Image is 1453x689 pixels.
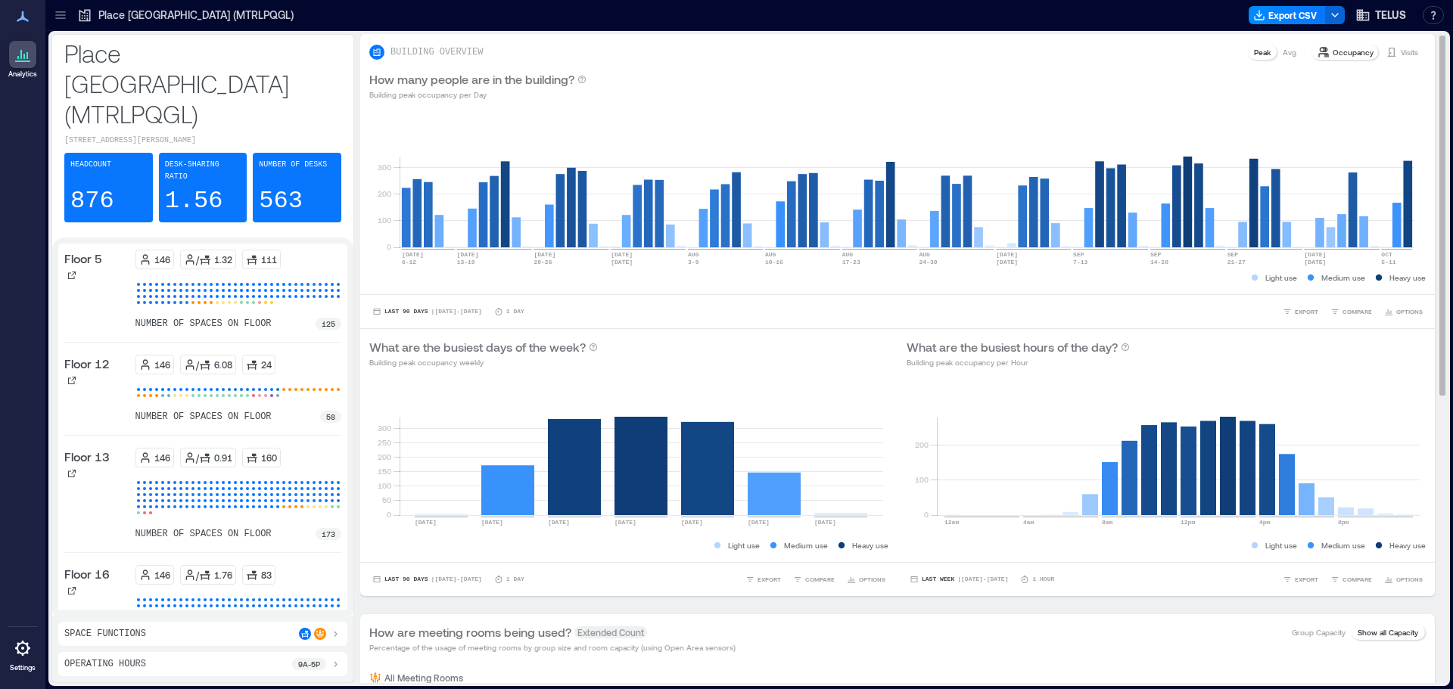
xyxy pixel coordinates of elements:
p: How are meeting rooms being used? [369,623,571,641]
p: Floor 16 [64,565,110,583]
text: 14-20 [1150,259,1168,265]
p: 24 [261,358,272,371]
tspan: 250 [378,438,391,447]
tspan: 0 [387,242,391,251]
tspan: 200 [915,440,929,449]
span: OPTIONS [1396,307,1423,316]
text: 13-19 [457,259,475,265]
p: 1.32 [214,253,232,265]
text: [DATE] [1305,259,1327,265]
p: 876 [70,186,114,216]
text: 4am [1023,519,1035,526]
text: 12am [944,519,959,526]
text: 6-12 [402,259,416,265]
p: Space Functions [64,628,146,640]
p: [STREET_ADDRESS][PERSON_NAME] [64,135,341,147]
p: Medium use [1321,539,1365,551]
p: Group Capacity [1292,626,1346,638]
p: Number of Desks [259,159,327,171]
tspan: 50 [382,495,391,504]
p: number of spaces on floor [135,528,272,540]
text: 21-27 [1227,259,1246,265]
p: Avg [1283,46,1296,58]
p: 1.56 [165,186,223,216]
text: 3-9 [688,259,699,265]
p: Percentage of the usage of meeting rooms by group size and room capacity (using Open Area sensors) [369,641,736,653]
text: [DATE] [996,251,1018,258]
p: 146 [154,358,170,371]
text: 12pm [1181,519,1195,526]
p: Building peak occupancy per Day [369,88,586,101]
text: AUG [765,251,776,258]
span: OPTIONS [859,575,885,584]
p: Floor 13 [64,448,110,466]
text: [DATE] [614,519,636,526]
text: SEP [1073,251,1084,258]
tspan: 0 [924,510,929,519]
p: 0.91 [214,452,232,464]
p: 1 Day [506,575,524,584]
button: OPTIONS [844,572,888,587]
button: COMPARE [790,572,838,587]
p: 6.08 [214,358,232,371]
p: Medium use [1321,272,1365,284]
span: Extended Count [574,626,647,638]
text: 8pm [1338,519,1349,526]
p: How many people are in the building? [369,70,574,88]
text: [DATE] [748,519,770,526]
text: 17-23 [842,259,860,265]
p: number of spaces on floor [135,318,272,330]
tspan: 100 [378,216,391,225]
text: 20-26 [534,259,552,265]
p: Occupancy [1333,46,1374,58]
span: OPTIONS [1396,575,1423,584]
a: Analytics [4,36,42,83]
p: BUILDING OVERVIEW [390,46,483,58]
p: Settings [10,663,36,672]
p: Building peak occupancy per Hour [907,356,1130,368]
button: COMPARE [1327,572,1375,587]
p: Peak [1254,46,1271,58]
text: 5-11 [1381,259,1395,265]
p: Heavy use [1389,539,1426,551]
span: COMPARE [1343,307,1372,316]
p: 1 Hour [1032,575,1054,584]
text: [DATE] [611,251,633,258]
p: Light use [728,539,760,551]
a: Settings [5,630,41,677]
button: EXPORT [742,572,784,587]
p: Place [GEOGRAPHIC_DATA] (MTRLPQGL) [98,8,294,23]
p: What are the busiest hours of the day? [907,338,1118,356]
text: [DATE] [681,519,703,526]
p: Headcount [70,159,111,171]
span: TELUS [1375,8,1406,23]
tspan: 100 [915,475,929,484]
text: [DATE] [457,251,479,258]
span: EXPORT [1295,575,1318,584]
p: Visits [1401,46,1418,58]
p: 9a - 5p [298,658,320,670]
text: [DATE] [814,519,836,526]
text: 10-16 [765,259,783,265]
p: Desk-sharing ratio [165,159,241,183]
p: 1 Day [506,307,524,316]
p: 563 [259,186,303,216]
text: AUG [688,251,699,258]
p: 1.76 [214,569,232,581]
tspan: 300 [378,163,391,172]
text: 4pm [1259,519,1271,526]
p: Floor 12 [64,355,110,373]
text: SEP [1150,251,1162,258]
text: [DATE] [1305,251,1327,258]
text: [DATE] [415,519,437,526]
tspan: 300 [378,424,391,433]
text: [DATE] [534,251,555,258]
text: AUG [842,251,854,258]
p: 125 [322,318,335,330]
p: / [196,358,199,371]
text: AUG [919,251,930,258]
tspan: 150 [378,467,391,476]
button: COMPARE [1327,304,1375,319]
p: 146 [154,569,170,581]
tspan: 200 [378,452,391,461]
